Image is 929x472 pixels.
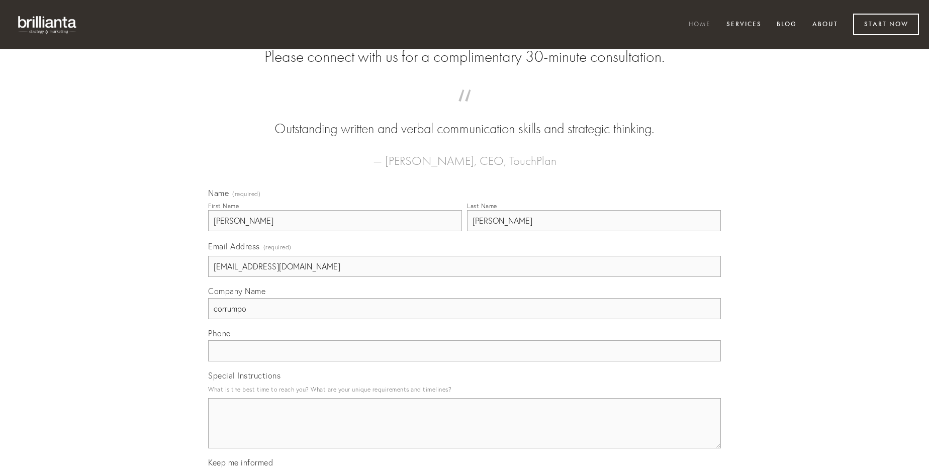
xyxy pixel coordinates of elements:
[208,47,721,66] h2: Please connect with us for a complimentary 30-minute consultation.
[682,17,717,33] a: Home
[224,100,705,139] blockquote: Outstanding written and verbal communication skills and strategic thinking.
[208,383,721,396] p: What is the best time to reach you? What are your unique requirements and timelines?
[232,191,260,197] span: (required)
[467,202,497,210] div: Last Name
[10,10,85,39] img: brillianta - research, strategy, marketing
[770,17,803,33] a: Blog
[224,139,705,171] figcaption: — [PERSON_NAME], CEO, TouchPlan
[208,328,231,338] span: Phone
[806,17,845,33] a: About
[720,17,768,33] a: Services
[263,240,292,254] span: (required)
[208,457,273,467] span: Keep me informed
[208,241,260,251] span: Email Address
[853,14,919,35] a: Start Now
[208,188,229,198] span: Name
[208,370,281,381] span: Special Instructions
[224,100,705,119] span: “
[208,286,265,296] span: Company Name
[208,202,239,210] div: First Name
